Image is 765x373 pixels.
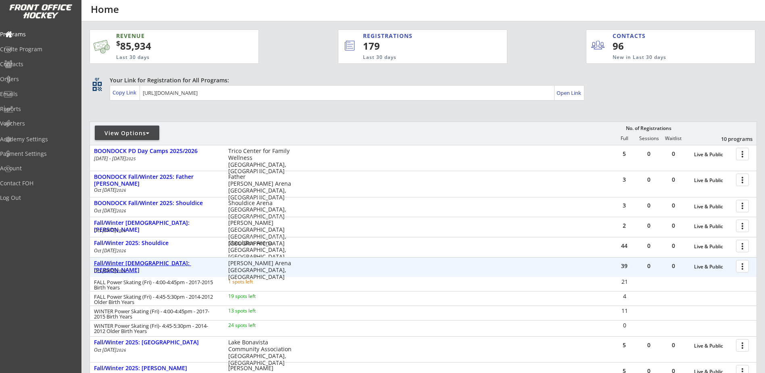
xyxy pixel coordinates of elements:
[637,136,661,141] div: Sessions
[736,148,749,160] button: more_vert
[661,342,686,348] div: 0
[116,39,233,53] div: 85,934
[228,279,280,284] div: 1 spots left
[736,240,749,252] button: more_vert
[363,32,469,40] div: REGISTRATIONS
[94,174,220,187] div: BOONDOCK Fall/Winter 2025: Father [PERSON_NAME]
[94,294,217,305] div: FALL Power Skating (Fri) - 4:45-5:30pm - 2014-2012 Older Birth Years
[228,220,292,247] div: [PERSON_NAME][GEOGRAPHIC_DATA] [GEOGRAPHIC_DATA], [GEOGRAPHIC_DATA]
[612,342,636,348] div: 5
[612,136,636,141] div: Full
[94,260,220,274] div: Fall/Winter [DEMOGRAPHIC_DATA]: [PERSON_NAME]
[661,223,686,228] div: 0
[117,187,126,193] em: 2026
[228,323,280,328] div: 24 spots left
[637,243,661,249] div: 0
[613,279,636,285] div: 21
[612,177,636,182] div: 3
[613,308,636,314] div: 11
[94,339,220,346] div: Fall/Winter 2025: [GEOGRAPHIC_DATA]
[694,204,732,210] div: Live & Public
[228,148,292,175] div: Trico Center for Family Wellness [GEOGRAPHIC_DATA], [GEOGRAPHIC_DATA]
[694,343,732,349] div: Live & Public
[736,220,749,232] button: more_vert
[117,208,126,214] em: 2026
[612,203,636,208] div: 3
[694,244,732,249] div: Live & Public
[116,38,120,48] sup: $
[113,89,138,96] div: Copy Link
[91,80,103,92] button: qr_code
[736,260,749,272] button: more_vert
[117,248,126,254] em: 2026
[661,136,685,141] div: Waitlist
[94,148,220,155] div: BOONDOCK PD Day Camps 2025/2026
[637,342,661,348] div: 0
[661,243,686,249] div: 0
[736,339,749,352] button: more_vert
[661,151,686,157] div: 0
[228,260,292,280] div: [PERSON_NAME] Arena [GEOGRAPHIC_DATA], [GEOGRAPHIC_DATA]
[661,203,686,208] div: 0
[612,243,636,249] div: 44
[126,156,136,161] em: 2025
[363,39,480,53] div: 179
[694,264,732,270] div: Live & Public
[94,280,217,290] div: FALL Power Skating (Fri) - 4:00-4:45pm - 2017-2015 Birth Years
[623,126,673,131] div: No. of Registrations
[661,263,686,269] div: 0
[736,200,749,212] button: more_vert
[94,348,217,352] div: Oct [DATE]
[94,323,217,334] div: WINTER Power Skating (Fri)- 4:45-5:30pm - 2014-2012 Older Birth Years
[613,54,717,61] div: New in Last 30 days
[711,135,752,142] div: 10 programs
[694,224,732,229] div: Live & Public
[116,54,219,61] div: Last 30 days
[363,54,474,61] div: Last 30 days
[637,263,661,269] div: 0
[637,177,661,182] div: 0
[694,178,732,183] div: Live & Public
[117,228,126,233] em: 2026
[94,156,217,161] div: [DATE] - [DATE]
[94,208,217,213] div: Oct [DATE]
[228,294,280,299] div: 19 spots left
[612,223,636,228] div: 2
[637,203,661,208] div: 0
[637,151,661,157] div: 0
[612,263,636,269] div: 39
[661,177,686,182] div: 0
[613,323,636,328] div: 0
[94,365,220,372] div: Fall/Winter 2025: [PERSON_NAME]
[228,339,292,366] div: Lake Bonavista Community Association [GEOGRAPHIC_DATA], [GEOGRAPHIC_DATA]
[95,129,159,137] div: View Options
[736,174,749,186] button: more_vert
[557,90,582,96] div: Open Link
[94,268,217,273] div: Oct [DATE]
[612,151,636,157] div: 5
[94,240,220,247] div: Fall/Winter 2025: Shouldice
[613,32,649,40] div: CONTACTS
[613,293,636,299] div: 4
[557,87,582,98] a: Open Link
[117,347,126,353] em: 2026
[117,268,126,274] em: 2026
[637,223,661,228] div: 0
[94,248,217,253] div: Oct [DATE]
[228,240,292,260] div: Shouldice Arena [GEOGRAPHIC_DATA], [GEOGRAPHIC_DATA]
[694,152,732,157] div: Live & Public
[110,76,732,84] div: Your Link for Registration for All Programs:
[94,228,217,233] div: Oct [DATE]
[228,308,280,313] div: 13 spots left
[94,309,217,319] div: WINTER Power Skating (Fri) - 4:00-4:45pm - 2017-2015 Birth Years
[94,200,220,207] div: BOONDOCK Fall/Winter 2025: Shouldice
[116,32,219,40] div: REVENUE
[92,76,102,82] div: qr
[94,220,220,233] div: Fall/Winter [DEMOGRAPHIC_DATA]: [PERSON_NAME]
[94,188,217,193] div: Oct [DATE]
[228,200,292,220] div: Shouldice Arena [GEOGRAPHIC_DATA], [GEOGRAPHIC_DATA]
[228,174,292,201] div: Father [PERSON_NAME] Arena [GEOGRAPHIC_DATA], [GEOGRAPHIC_DATA]
[613,39,662,53] div: 96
